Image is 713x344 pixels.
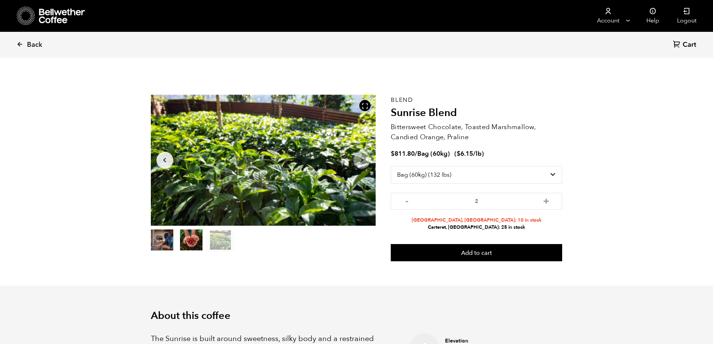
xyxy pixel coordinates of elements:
li: [GEOGRAPHIC_DATA], [GEOGRAPHIC_DATA]: 10 in stock [391,217,562,224]
button: + [542,197,551,204]
span: $ [391,149,394,158]
span: / [415,149,417,158]
span: $ [457,149,460,158]
h2: About this coffee [151,310,563,322]
a: Cart [673,40,698,50]
h2: Sunrise Blend [391,107,562,119]
span: Back [27,40,42,49]
span: Cart [683,40,696,49]
span: /lb [473,149,482,158]
bdi: 811.80 [391,149,415,158]
p: Bittersweet Chocolate, Toasted Marshmallow, Candied Orange, Praline [391,122,562,142]
span: ( ) [454,149,484,158]
li: Carteret, [GEOGRAPHIC_DATA]: 25 in stock [391,224,562,231]
button: - [402,197,411,204]
span: Bag (60kg) [417,149,450,158]
button: Add to cart [391,244,562,261]
bdi: 6.15 [457,149,473,158]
